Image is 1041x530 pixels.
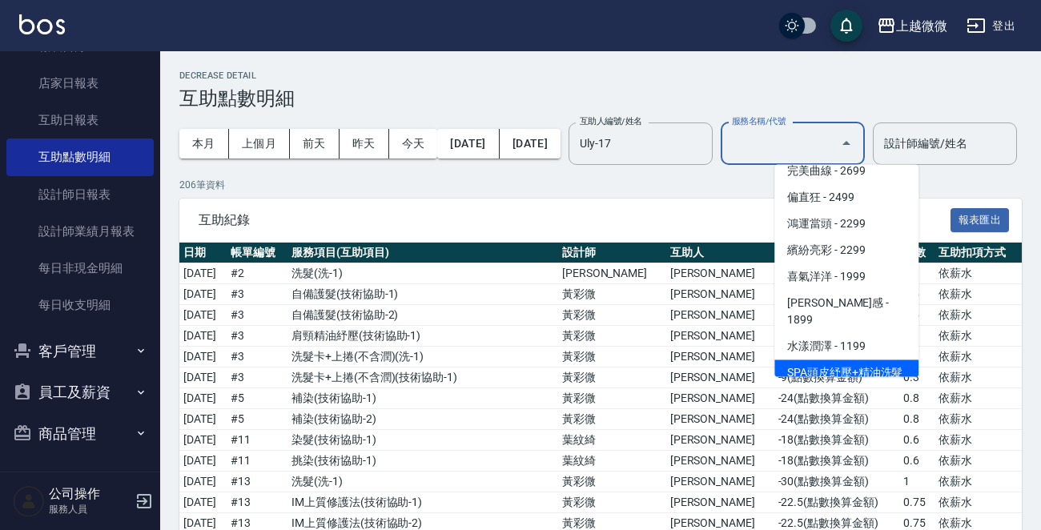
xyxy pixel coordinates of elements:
[774,263,918,290] span: 喜氣洋洋 - 1999
[774,237,918,263] span: 繽紛亮彩 - 2299
[951,211,1010,227] a: 報表匯出
[287,263,558,284] td: 洗髮 ( 洗-1 )
[227,326,287,347] td: # 3
[179,178,1022,192] p: 206 筆資料
[899,367,934,388] td: 0.3
[732,115,786,127] label: 服務名稱/代號
[774,211,918,237] span: 鴻運當頭 - 2299
[558,451,666,472] td: 葉紋綺
[834,130,859,156] button: Close
[666,430,774,451] td: [PERSON_NAME]
[666,305,774,326] td: [PERSON_NAME]
[199,212,951,228] span: 互助紀錄
[934,367,1022,388] td: 依薪水
[179,263,227,284] td: [DATE]
[6,287,154,323] a: 每日收支明細
[870,10,954,42] button: 上越微微
[666,326,774,347] td: [PERSON_NAME]
[389,129,438,159] button: 今天
[934,305,1022,326] td: 依薪水
[774,158,918,184] span: 完美曲線 - 2699
[774,388,900,409] td: -24 ( 點數換算金額 )
[666,263,774,284] td: [PERSON_NAME]
[558,347,666,367] td: 黃彩微
[287,451,558,472] td: 挑染 ( 技術協助-1 )
[227,263,287,284] td: # 2
[179,492,227,513] td: [DATE]
[934,284,1022,305] td: 依薪水
[934,263,1022,284] td: 依薪水
[6,371,154,413] button: 員工及薪資
[899,451,934,472] td: 0.6
[179,451,227,472] td: [DATE]
[934,451,1022,472] td: 依薪水
[774,367,900,388] td: -9 ( 點數換算金額 )
[666,472,774,492] td: [PERSON_NAME]
[6,213,154,250] a: 設計師業績月報表
[287,430,558,451] td: 染髮 ( 技術協助-1 )
[227,409,287,430] td: # 5
[179,409,227,430] td: [DATE]
[934,243,1022,263] th: 互助扣項方式
[774,492,900,513] td: -22.5 ( 點數換算金額 )
[934,326,1022,347] td: 依薪水
[287,388,558,409] td: 補染 ( 技術協助-1 )
[179,347,227,367] td: [DATE]
[934,409,1022,430] td: 依薪水
[340,129,389,159] button: 昨天
[934,472,1022,492] td: 依薪水
[437,129,499,159] button: [DATE]
[49,486,131,502] h5: 公司操作
[227,472,287,492] td: # 13
[287,367,558,388] td: 洗髮卡+上捲(不含潤) ( 技術協助-1 )
[179,87,1022,110] h3: 互助點數明細
[6,250,154,287] a: 每日非現金明細
[934,430,1022,451] td: 依薪水
[666,388,774,409] td: [PERSON_NAME]
[666,409,774,430] td: [PERSON_NAME]
[287,472,558,492] td: 洗髮 ( 洗-1 )
[179,326,227,347] td: [DATE]
[179,70,1022,81] h2: Decrease Detail
[558,492,666,513] td: 黃彩微
[179,472,227,492] td: [DATE]
[934,492,1022,513] td: 依薪水
[227,451,287,472] td: # 11
[774,290,918,333] span: [PERSON_NAME]感 - 1899
[899,430,934,451] td: 0.6
[558,409,666,430] td: 黃彩微
[960,11,1022,41] button: 登出
[227,430,287,451] td: # 11
[666,451,774,472] td: [PERSON_NAME]
[666,347,774,367] td: [PERSON_NAME]
[6,139,154,175] a: 互助點數明細
[6,331,154,372] button: 客戶管理
[558,243,666,263] th: 設計師
[227,347,287,367] td: # 3
[666,367,774,388] td: [PERSON_NAME]
[896,16,947,36] div: 上越微微
[179,284,227,305] td: [DATE]
[899,472,934,492] td: 1
[6,65,154,102] a: 店家日報表
[287,305,558,326] td: 自備護髮 ( 技術協助-2 )
[179,388,227,409] td: [DATE]
[500,129,561,159] button: [DATE]
[934,347,1022,367] td: 依薪水
[179,430,227,451] td: [DATE]
[830,10,862,42] button: save
[6,413,154,455] button: 商品管理
[580,115,642,127] label: 互助人編號/姓名
[179,129,229,159] button: 本月
[227,305,287,326] td: # 3
[666,284,774,305] td: [PERSON_NAME]
[287,347,558,367] td: 洗髮卡+上捲(不含潤) ( 洗-1 )
[558,263,666,284] td: [PERSON_NAME]
[899,492,934,513] td: 0.75
[558,326,666,347] td: 黃彩微
[899,388,934,409] td: 0.8
[558,472,666,492] td: 黃彩微
[287,326,558,347] td: 肩頸精油紓壓 ( 技術協助-1 )
[666,492,774,513] td: [PERSON_NAME]
[227,367,287,388] td: # 3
